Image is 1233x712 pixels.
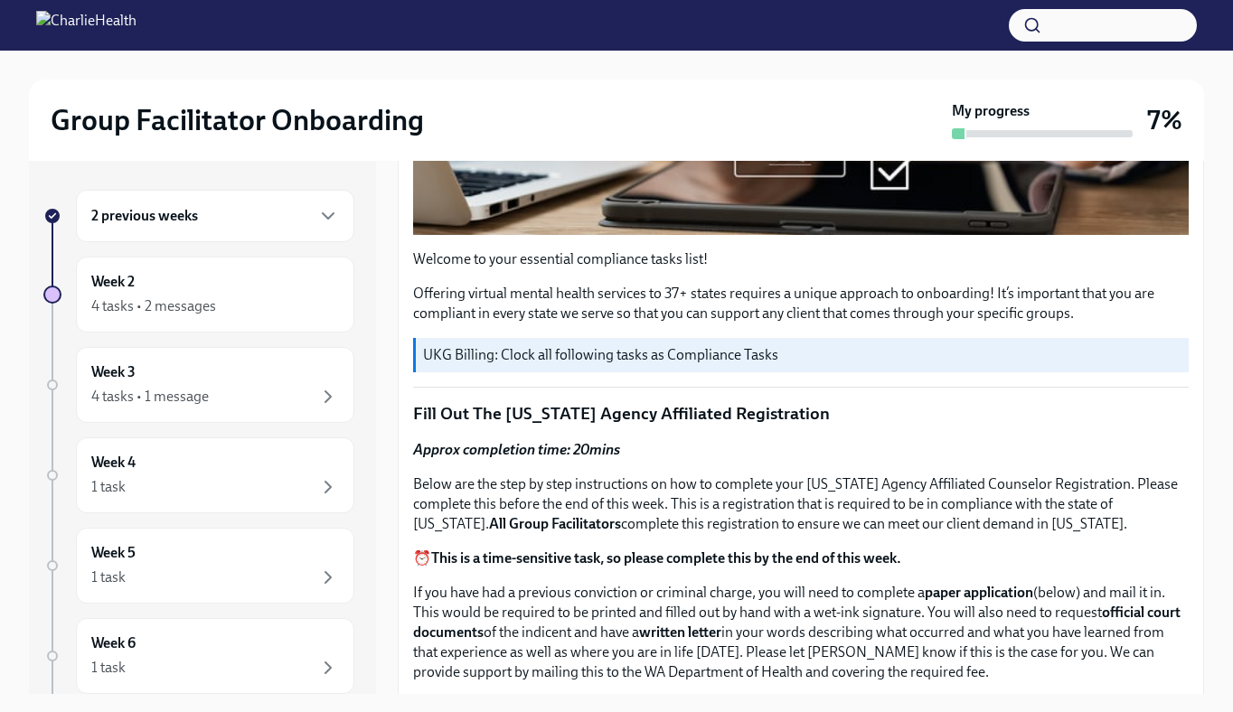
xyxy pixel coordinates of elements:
a: Week 41 task [43,437,354,513]
h6: Week 5 [91,543,136,563]
p: If you have had a previous conviction or criminal charge, you will need to complete a (below) and... [413,583,1189,682]
h2: Group Facilitator Onboarding [51,102,424,138]
a: Week 34 tasks • 1 message [43,347,354,423]
p: Offering virtual mental health services to 37+ states requires a unique approach to onboarding! I... [413,284,1189,323]
strong: Approx completion time: 20mins [413,441,620,458]
strong: written letter [639,623,721,641]
div: 1 task [91,567,126,587]
p: Fill Out The [US_STATE] Agency Affiliated Registration [413,402,1189,426]
a: Week 24 tasks • 2 messages [43,257,354,333]
div: 2 previous weeks [76,190,354,242]
img: CharlieHealth [36,11,136,40]
p: Below are the step by step instructions on how to complete your [US_STATE] Agency Affiliated Coun... [413,474,1189,534]
p: Welcome to your essential compliance tasks list! [413,249,1189,269]
h6: Week 3 [91,362,136,382]
h3: 7% [1147,104,1182,136]
strong: paper application [925,584,1033,601]
h6: Week 6 [91,633,136,653]
div: 4 tasks • 2 messages [91,296,216,316]
strong: My progress [952,101,1030,121]
a: Week 61 task [43,618,354,694]
p: ⏰ [413,548,1189,568]
strong: official court documents [413,604,1181,641]
strong: All Group Facilitators [489,515,621,532]
div: 4 tasks • 1 message [91,387,209,407]
h6: Week 4 [91,453,136,473]
h6: 2 previous weeks [91,206,198,226]
a: Week 51 task [43,528,354,604]
div: 1 task [91,658,126,678]
p: UKG Billing: Clock all following tasks as Compliance Tasks [423,345,1181,365]
strong: This is a time-sensitive task, so please complete this by the end of this week. [431,549,901,567]
h6: Week 2 [91,272,135,292]
div: 1 task [91,477,126,497]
